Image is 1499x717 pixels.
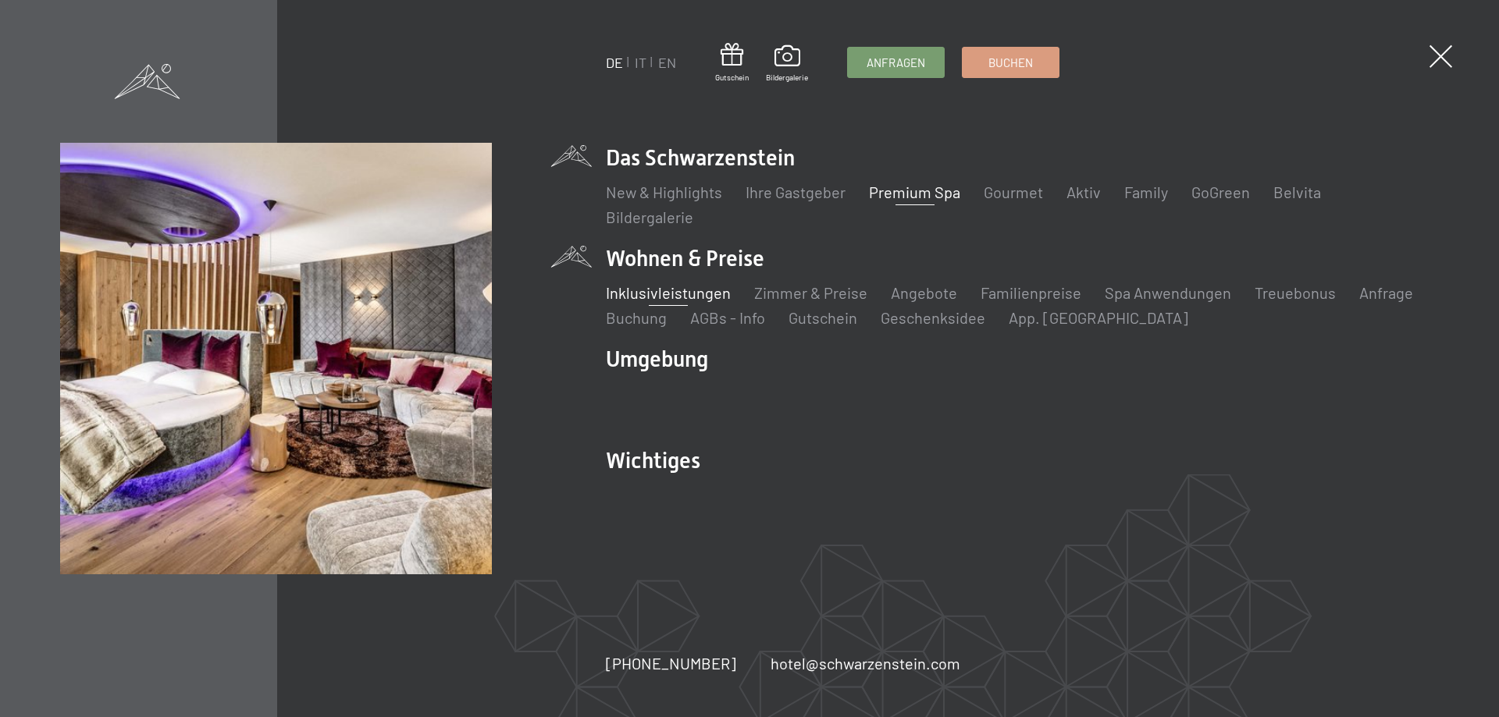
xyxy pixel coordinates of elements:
span: [PHONE_NUMBER] [606,654,736,673]
a: App. [GEOGRAPHIC_DATA] [1009,308,1188,327]
a: GoGreen [1191,183,1250,201]
a: hotel@schwarzenstein.com [771,652,960,674]
a: DE [606,54,623,71]
a: Anfrage [1359,283,1413,302]
a: Anfragen [848,48,944,77]
span: Bildergalerie [766,72,808,83]
a: Bildergalerie [766,45,808,83]
a: Gutschein [789,308,857,327]
a: Familienpreise [981,283,1081,302]
a: Zimmer & Preise [754,283,867,302]
a: Family [1124,183,1168,201]
a: Premium Spa [869,183,960,201]
a: AGBs - Info [690,308,765,327]
a: Belvita [1273,183,1321,201]
a: Inklusivleistungen [606,283,731,302]
a: Gourmet [984,183,1043,201]
a: New & Highlights [606,183,722,201]
span: Buchen [988,55,1033,71]
a: Gutschein [715,43,749,83]
a: Ihre Gastgeber [746,183,846,201]
span: Gutschein [715,72,749,83]
a: Buchen [963,48,1059,77]
a: Buchung [606,308,667,327]
a: [PHONE_NUMBER] [606,652,736,674]
a: IT [635,54,646,71]
a: Geschenksidee [881,308,985,327]
a: Bildergalerie [606,208,693,226]
a: Spa Anwendungen [1105,283,1231,302]
span: Anfragen [867,55,925,71]
a: Aktiv [1066,183,1101,201]
a: Treuebonus [1255,283,1336,302]
a: Angebote [891,283,957,302]
a: EN [658,54,676,71]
